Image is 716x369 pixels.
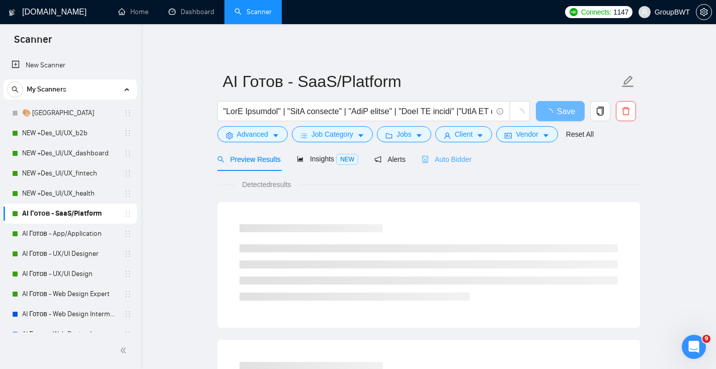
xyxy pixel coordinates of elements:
span: holder [124,230,132,238]
a: 🎨 [GEOGRAPHIC_DATA] [22,103,118,123]
input: Search Freelance Jobs... [223,105,492,118]
span: holder [124,169,132,177]
span: NEW [336,154,358,165]
span: Connects: [581,7,611,18]
span: user [444,132,451,139]
span: Detected results [235,179,298,190]
input: Scanner name... [223,69,619,94]
span: 1147 [613,7,628,18]
span: Advanced [237,129,268,140]
button: setting [696,4,712,20]
button: delete [616,101,636,121]
a: AI Готов - App/Application [22,224,118,244]
span: caret-down [357,132,364,139]
span: loading [545,109,557,117]
span: Scanner [6,32,60,53]
a: NEW +Des_UI/UX_health [22,183,118,204]
span: holder [124,210,132,218]
span: area-chart [297,155,304,162]
span: holder [124,129,132,137]
span: Save [557,105,575,118]
span: Job Category [311,129,353,140]
span: holder [124,149,132,157]
span: caret-down [272,132,279,139]
span: Preview Results [217,155,281,163]
span: setting [696,8,711,16]
a: setting [696,8,712,16]
span: copy [591,107,610,116]
span: search [217,156,224,163]
a: AI Готов - Web Design Expert [22,284,118,304]
button: folderJobscaret-down [377,126,431,142]
span: holder [124,190,132,198]
span: loading [515,109,524,118]
span: Vendor [516,129,538,140]
li: New Scanner [4,55,137,75]
span: bars [300,132,307,139]
span: delete [616,107,635,116]
span: holder [124,290,132,298]
span: 9 [702,335,710,343]
img: upwork-logo.png [570,8,578,16]
a: homeHome [118,8,148,16]
button: idcardVendorcaret-down [496,126,558,142]
button: settingAdvancedcaret-down [217,126,288,142]
a: NEW +Des_UI/UX_b2b [22,123,118,143]
iframe: Intercom live chat [682,335,706,359]
button: userClientcaret-down [435,126,493,142]
span: setting [226,132,233,139]
a: New Scanner [12,55,129,75]
span: idcard [505,132,512,139]
span: holder [124,330,132,338]
span: Auto Bidder [422,155,471,163]
button: barsJob Categorycaret-down [292,126,373,142]
span: edit [621,75,634,88]
a: AI Готов - Web Design Intermediate минус Developer [22,304,118,324]
span: holder [124,250,132,258]
span: notification [374,156,381,163]
span: Client [455,129,473,140]
button: search [7,81,23,98]
span: caret-down [476,132,484,139]
span: Jobs [396,129,412,140]
span: Alerts [374,155,406,163]
span: holder [124,109,132,117]
button: copy [590,101,610,121]
span: holder [124,270,132,278]
span: folder [385,132,392,139]
a: AI Готов - UX/UI Designer [22,244,118,264]
span: info-circle [497,108,503,115]
span: robot [422,156,429,163]
button: Save [536,101,585,121]
a: NEW +Des_UI/UX_dashboard [22,143,118,163]
span: holder [124,310,132,318]
span: Insights [297,155,358,163]
span: user [641,9,648,16]
span: caret-down [416,132,423,139]
a: AI Готов - Web Design Intermediate минус Development [22,324,118,344]
a: searchScanner [234,8,272,16]
a: AI Готов - UX/UI Design [22,264,118,284]
a: AI Готов - SaaS/Platform [22,204,118,224]
a: dashboardDashboard [169,8,214,16]
a: Reset All [566,129,594,140]
span: caret-down [542,132,549,139]
img: logo [9,5,16,21]
span: search [8,86,23,93]
span: double-left [120,345,130,355]
a: NEW +Des_UI/UX_fintech [22,163,118,183]
span: My Scanners [27,79,66,100]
